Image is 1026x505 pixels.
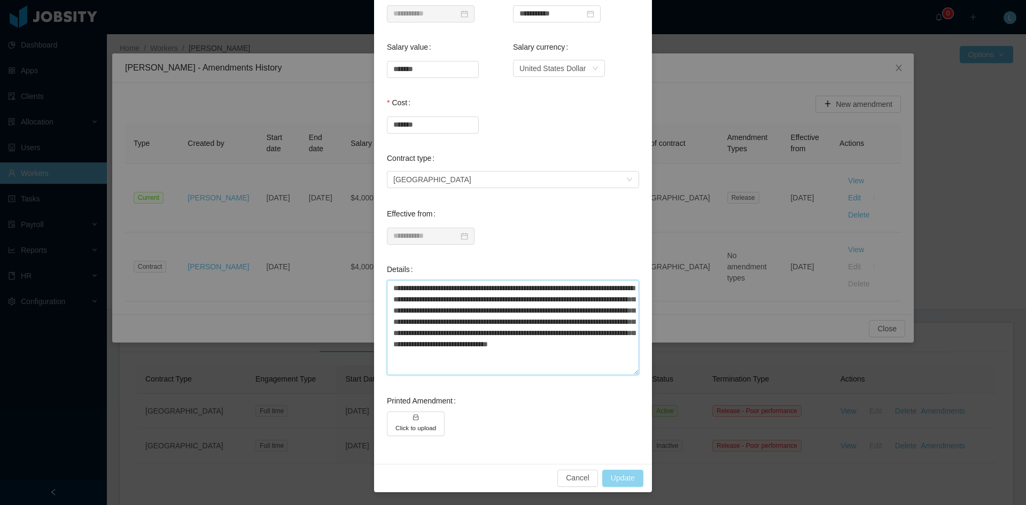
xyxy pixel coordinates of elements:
[387,43,436,51] label: Salary value
[387,397,460,405] label: Printed Amendment
[461,232,468,240] i: icon: calendar
[387,411,445,436] button: icon: inboxClick to upload
[393,172,471,188] div: USA
[557,470,598,487] button: Cancel
[387,117,478,133] input: Cost
[602,470,643,487] button: Update
[387,280,639,375] textarea: Details
[626,176,633,184] i: icon: down
[519,60,586,76] div: United States Dollar
[387,61,478,77] input: Salary value
[587,10,594,18] i: icon: calendar
[592,65,598,73] i: icon: down
[395,423,436,432] h5: Click to upload
[387,265,417,274] label: Details
[387,209,440,218] label: Effective from
[387,98,415,107] label: Cost
[387,154,439,162] label: Contract type
[513,43,572,51] label: Salary currency
[461,10,468,18] i: icon: calendar
[387,423,447,432] span: icon: inboxClick to upload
